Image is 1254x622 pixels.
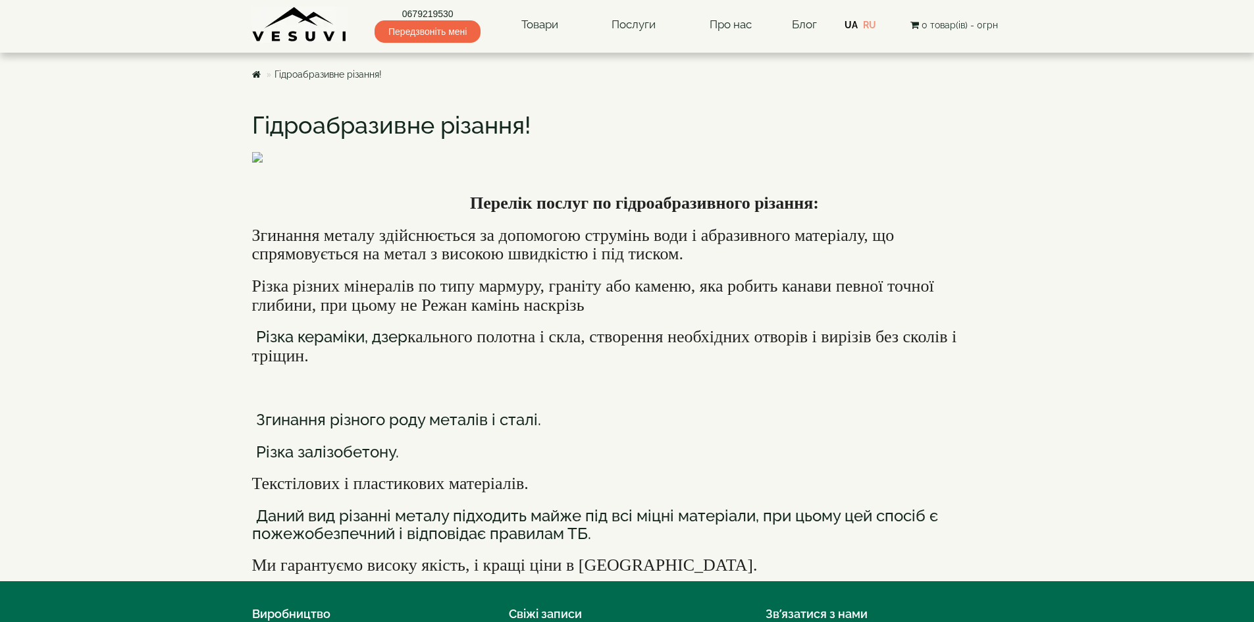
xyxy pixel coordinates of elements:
img: Завод VESUVI [252,7,348,43]
span: 0 товар(ів) - 0грн [922,20,998,30]
span: кал [407,327,432,346]
h4: Зв’язатися з нами [766,608,1003,621]
a: Гідроабразивне різання! [274,69,382,80]
h3: Даний вид різанні металу підходить майже під всі міцні матеріали, при цьому цей спосіб є пожежобе... [252,507,1003,543]
a: RU [863,20,876,30]
span: Згинання металу здійснюється за допомогою струмінь води і абразивного матеріалу, що спрямовується... [252,226,895,264]
img: im01[1].jpg [252,152,1003,163]
span: Текстілових і пластикових матеріалів. [252,474,529,493]
span: Ми гарантуємо високу якість, і кращі ціни в [GEOGRAPHIC_DATA]. [252,556,758,575]
a: Про нас [696,10,765,40]
span: ьного полотна і скла, створення необхідних отворів і вирізів без сколів і тріщин. [252,327,957,365]
a: UA [845,20,858,30]
span: Передзвоніть мені [375,20,481,43]
a: Товари [508,10,571,40]
h3: Різка кераміки, дзер [252,328,1003,365]
span: Різка різних мінералів по типу мармуру, граніту або каменю, яка робить канави певної точної глиби... [252,276,934,315]
h4: Виробництво [252,608,489,621]
a: Блог [792,18,817,31]
a: 0679219530 [375,7,481,20]
a: Послуги [598,10,669,40]
h3: Різка залізобетону. [252,443,1003,462]
button: 0 товар(ів) - 0грн [906,18,1002,32]
h1: Гідроабразивне різання! [252,113,1003,139]
h3: Згинання різного роду металів і сталі. [252,411,1003,430]
h4: Свіжі записи [509,608,746,621]
b: Перелік послуг по гідроабразивного різання: [470,194,819,213]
